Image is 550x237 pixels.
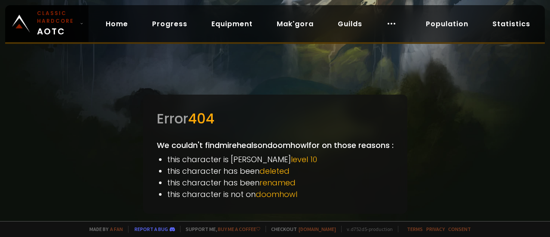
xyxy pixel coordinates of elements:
[419,15,475,33] a: Population
[407,226,423,232] a: Terms
[291,154,317,165] span: level 10
[256,189,297,200] span: doomhowl
[37,9,76,38] span: AOTC
[84,226,123,232] span: Made by
[260,177,296,188] span: renamed
[167,177,394,188] li: this character has been
[341,226,393,232] span: v. d752d5 - production
[266,226,336,232] span: Checkout
[270,15,321,33] a: Mak'gora
[110,226,123,232] a: a fan
[37,9,76,25] small: Classic Hardcore
[188,109,214,128] span: 404
[5,5,89,42] a: Classic HardcoreAOTC
[99,15,135,33] a: Home
[426,226,445,232] a: Privacy
[180,226,260,232] span: Support me,
[134,226,168,232] a: Report a bug
[486,15,537,33] a: Statistics
[260,166,290,176] span: deleted
[143,95,407,214] div: We couldn't find mireheals on doomhowl for on those reasons :
[167,188,394,200] li: this character is not on
[205,15,260,33] a: Equipment
[145,15,194,33] a: Progress
[218,226,260,232] a: Buy me a coffee
[167,165,394,177] li: this character has been
[331,15,369,33] a: Guilds
[299,226,336,232] a: [DOMAIN_NAME]
[448,226,471,232] a: Consent
[157,108,394,129] div: Error
[167,154,394,165] li: this character is [PERSON_NAME]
